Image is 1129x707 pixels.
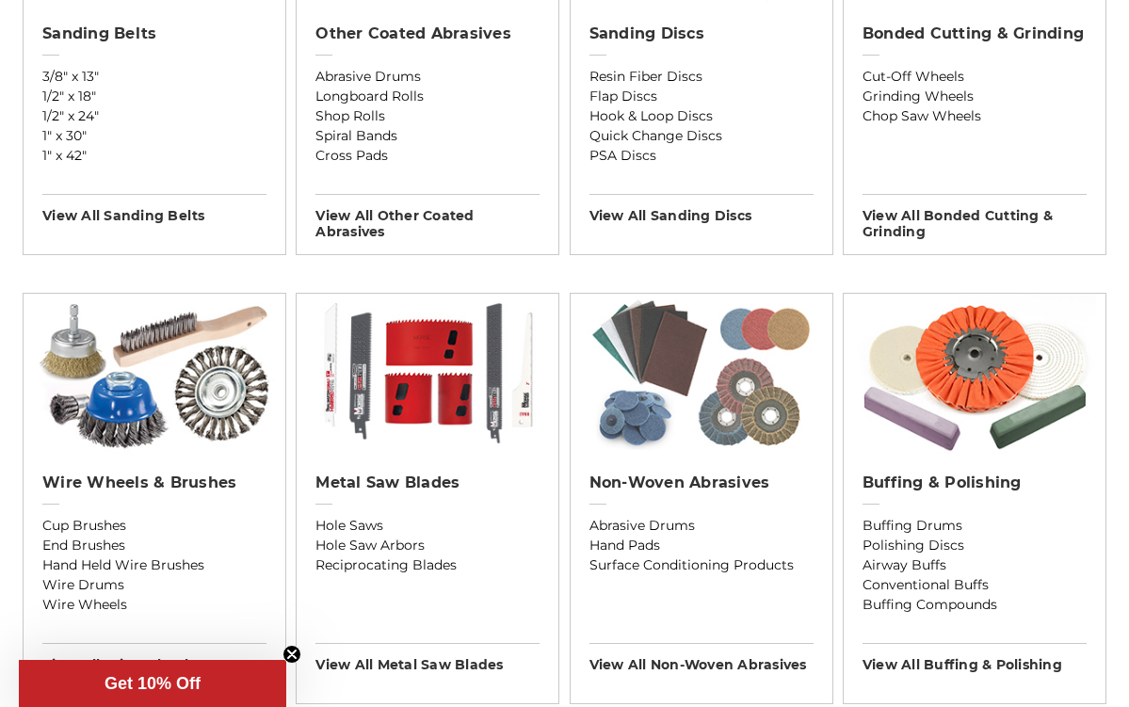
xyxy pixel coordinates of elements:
[863,67,1087,87] a: Cut-Off Wheels
[863,194,1087,240] h3: View All bonded cutting & grinding
[863,595,1087,615] a: Buffing Compounds
[315,516,540,536] a: Hole Saws
[589,24,814,43] h2: Sanding Discs
[589,555,814,575] a: Surface Conditioning Products
[589,194,814,224] h3: View All sanding discs
[579,294,823,454] img: Non-woven Abrasives
[42,516,266,536] a: Cup Brushes
[863,87,1087,106] a: Grinding Wheels
[42,87,266,106] a: 1/2" x 18"
[315,474,540,492] h2: Metal Saw Blades
[863,555,1087,575] a: Airway Buffs
[33,294,277,454] img: Wire Wheels & Brushes
[315,146,540,166] a: Cross Pads
[315,106,540,126] a: Shop Rolls
[42,575,266,595] a: Wire Drums
[42,474,266,492] h2: Wire Wheels & Brushes
[863,474,1087,492] h2: Buffing & Polishing
[589,536,814,555] a: Hand Pads
[42,67,266,87] a: 3/8" x 13"
[589,126,814,146] a: Quick Change Discs
[42,126,266,146] a: 1" x 30"
[42,106,266,126] a: 1/2" x 24"
[315,194,540,240] h3: View All other coated abrasives
[42,194,266,224] h3: View All sanding belts
[315,126,540,146] a: Spiral Bands
[589,643,814,673] h3: View All non-woven abrasives
[42,643,266,689] h3: View All wire wheels & brushes
[589,87,814,106] a: Flap Discs
[42,146,266,166] a: 1" x 42"
[306,294,550,454] img: Metal Saw Blades
[589,146,814,166] a: PSA Discs
[105,674,201,693] span: Get 10% Off
[853,294,1097,454] img: Buffing & Polishing
[589,106,814,126] a: Hook & Loop Discs
[315,536,540,555] a: Hole Saw Arbors
[589,67,814,87] a: Resin Fiber Discs
[42,595,266,615] a: Wire Wheels
[42,24,266,43] h2: Sanding Belts
[282,645,301,664] button: Close teaser
[863,24,1087,43] h2: Bonded Cutting & Grinding
[315,67,540,87] a: Abrasive Drums
[863,106,1087,126] a: Chop Saw Wheels
[42,536,266,555] a: End Brushes
[19,660,286,707] div: Get 10% OffClose teaser
[863,643,1087,673] h3: View All buffing & polishing
[863,536,1087,555] a: Polishing Discs
[315,87,540,106] a: Longboard Rolls
[589,516,814,536] a: Abrasive Drums
[863,575,1087,595] a: Conventional Buffs
[315,24,540,43] h2: Other Coated Abrasives
[863,516,1087,536] a: Buffing Drums
[42,555,266,575] a: Hand Held Wire Brushes
[315,643,540,673] h3: View All metal saw blades
[589,474,814,492] h2: Non-woven Abrasives
[315,555,540,575] a: Reciprocating Blades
